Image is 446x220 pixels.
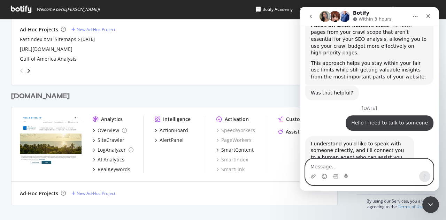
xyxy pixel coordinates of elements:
[216,146,254,153] a: SmartContent
[216,127,255,134] a: SpeedWorkers
[216,156,248,163] a: SmartIndex
[93,146,133,153] a: LogAnalyzer
[163,116,191,123] div: Intelligence
[225,116,249,123] div: Activation
[98,137,124,144] div: SiteCrawler
[93,127,127,134] a: Overview
[300,6,341,13] div: Knowledge Base
[349,6,385,13] div: Organizations
[98,146,126,153] div: LogAnalyzer
[20,55,77,62] a: Gulf of America Analysis
[81,36,95,42] a: [DATE]
[160,137,184,144] div: AlertPanel
[93,137,124,144] a: SiteCrawler
[98,127,119,134] div: Overview
[155,137,184,144] a: AlertPanel
[300,7,439,191] iframe: Intercom live chat
[71,26,115,32] a: New Ad-Hoc Project
[286,128,300,135] div: Assist
[98,166,130,173] div: RealKeywords
[399,6,431,12] span: Charles Bennett
[216,166,245,173] a: SmartLink
[160,127,188,134] div: ActionBoard
[385,4,443,15] button: [PERSON_NAME]
[221,146,254,153] div: SmartContent
[37,7,100,12] span: Welcome back, [PERSON_NAME] !
[422,196,439,213] iframe: Intercom live chat
[77,26,115,32] div: New Ad-Hoc Project
[71,190,115,196] a: New Ad-Hoc Project
[278,128,300,135] a: Assist
[98,156,124,163] div: AI Analytics
[256,6,293,13] div: Botify Academy
[11,91,70,101] div: [DOMAIN_NAME]
[26,67,31,74] div: angle-right
[20,36,76,43] a: FastIndex XML Sitemaps
[356,195,435,210] div: By using our Services, you are agreeing to the
[216,137,252,144] a: PageWorkers
[286,116,323,123] div: CustomReports
[20,190,58,197] div: Ad-Hoc Projects
[77,190,115,196] div: New Ad-Hoc Project
[17,65,26,76] div: angle-left
[20,26,58,33] div: Ad-Hoc Projects
[93,156,124,163] a: AI Analytics
[20,46,72,53] a: [URL][DOMAIN_NAME]
[101,116,123,123] div: Analytics
[93,166,130,173] a: RealKeywords
[278,116,323,123] a: CustomReports
[20,116,82,165] img: hyattinclusivecollection.com
[398,204,424,210] a: Terms of Use
[155,127,188,134] a: ActionBoard
[11,91,72,101] a: [DOMAIN_NAME]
